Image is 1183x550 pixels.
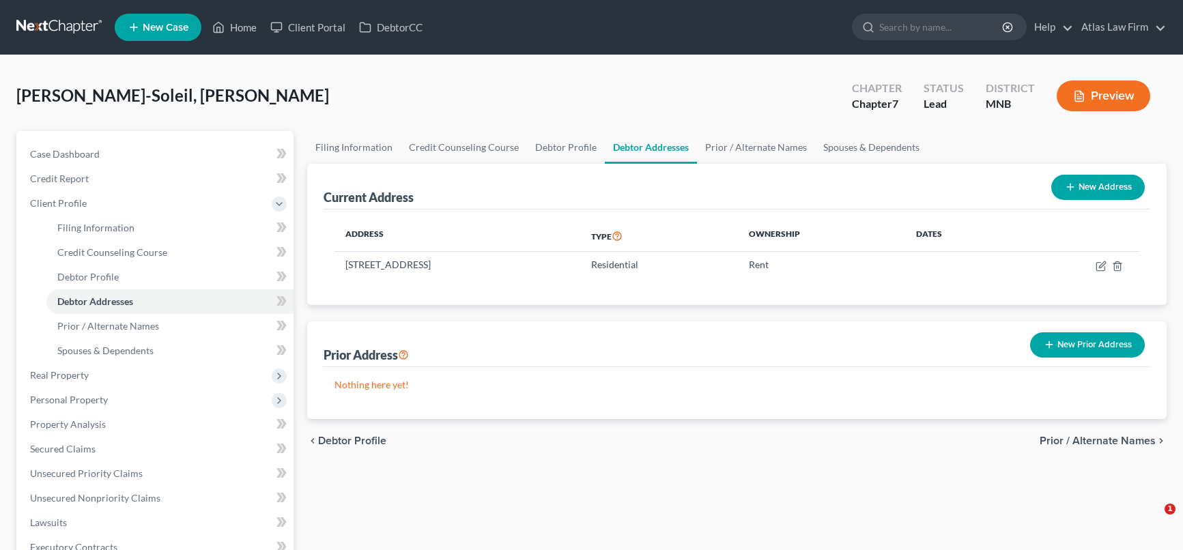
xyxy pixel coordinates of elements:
[307,435,318,446] i: chevron_left
[19,167,294,191] a: Credit Report
[46,240,294,265] a: Credit Counseling Course
[580,220,738,252] th: Type
[738,220,905,252] th: Ownership
[352,15,429,40] a: DebtorCC
[46,314,294,338] a: Prior / Alternate Names
[57,271,119,283] span: Debtor Profile
[815,131,928,164] a: Spouses & Dependents
[879,14,1004,40] input: Search by name...
[46,265,294,289] a: Debtor Profile
[324,189,414,205] div: Current Address
[30,197,87,209] span: Client Profile
[205,15,263,40] a: Home
[892,97,898,110] span: 7
[30,418,106,430] span: Property Analysis
[30,394,108,405] span: Personal Property
[30,369,89,381] span: Real Property
[1040,435,1167,446] button: Prior / Alternate Names chevron_right
[16,85,329,105] span: [PERSON_NAME]-Soleil, [PERSON_NAME]
[318,435,386,446] span: Debtor Profile
[1165,504,1175,515] span: 1
[30,148,100,160] span: Case Dashboard
[924,96,964,112] div: Lead
[852,81,902,96] div: Chapter
[986,96,1035,112] div: MNB
[263,15,352,40] a: Client Portal
[738,252,905,278] td: Rent
[1051,175,1145,200] button: New Address
[19,486,294,510] a: Unsecured Nonpriority Claims
[19,461,294,486] a: Unsecured Priority Claims
[924,81,964,96] div: Status
[30,492,160,504] span: Unsecured Nonpriority Claims
[19,412,294,437] a: Property Analysis
[334,252,580,278] td: [STREET_ADDRESS]
[46,289,294,314] a: Debtor Addresses
[46,338,294,363] a: Spouses & Dependents
[401,131,527,164] a: Credit Counseling Course
[19,437,294,461] a: Secured Claims
[1057,81,1150,111] button: Preview
[19,142,294,167] a: Case Dashboard
[57,246,167,258] span: Credit Counseling Course
[697,131,815,164] a: Prior / Alternate Names
[986,81,1035,96] div: District
[324,347,409,363] div: Prior Address
[57,320,159,332] span: Prior / Alternate Names
[307,435,386,446] button: chevron_left Debtor Profile
[334,378,1139,392] p: Nothing here yet!
[307,131,401,164] a: Filing Information
[605,131,697,164] a: Debtor Addresses
[1040,435,1156,446] span: Prior / Alternate Names
[143,23,188,33] span: New Case
[1074,15,1166,40] a: Atlas Law Firm
[1027,15,1073,40] a: Help
[57,222,134,233] span: Filing Information
[1156,435,1167,446] i: chevron_right
[30,173,89,184] span: Credit Report
[1030,332,1145,358] button: New Prior Address
[334,220,580,252] th: Address
[30,443,96,454] span: Secured Claims
[19,510,294,535] a: Lawsuits
[852,96,902,112] div: Chapter
[30,467,143,479] span: Unsecured Priority Claims
[527,131,605,164] a: Debtor Profile
[57,295,133,307] span: Debtor Addresses
[46,216,294,240] a: Filing Information
[30,517,67,528] span: Lawsuits
[905,220,1014,252] th: Dates
[1137,504,1169,536] iframe: Intercom live chat
[57,345,154,356] span: Spouses & Dependents
[580,252,738,278] td: Residential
